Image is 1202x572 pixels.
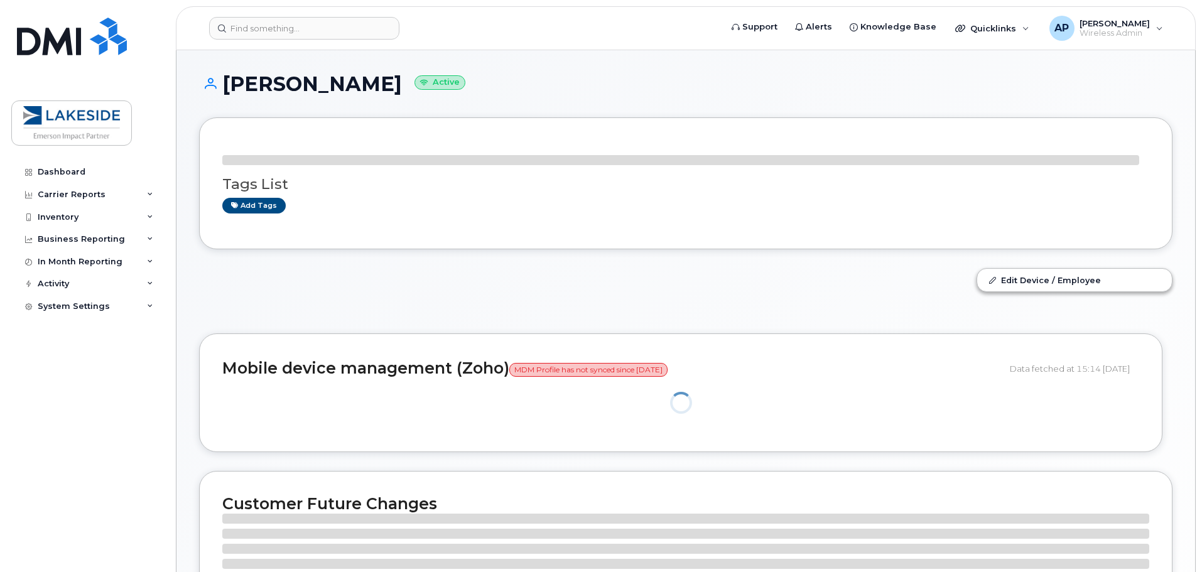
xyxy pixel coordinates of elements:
[1010,357,1139,380] div: Data fetched at 15:14 [DATE]
[509,363,668,377] span: MDM Profile has not synced since [DATE]
[977,269,1172,291] a: Edit Device / Employee
[222,176,1149,192] h3: Tags List
[222,198,286,213] a: Add tags
[222,494,1149,513] h2: Customer Future Changes
[222,360,1000,377] h2: Mobile device management (Zoho)
[414,75,465,90] small: Active
[199,73,1172,95] h1: [PERSON_NAME]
